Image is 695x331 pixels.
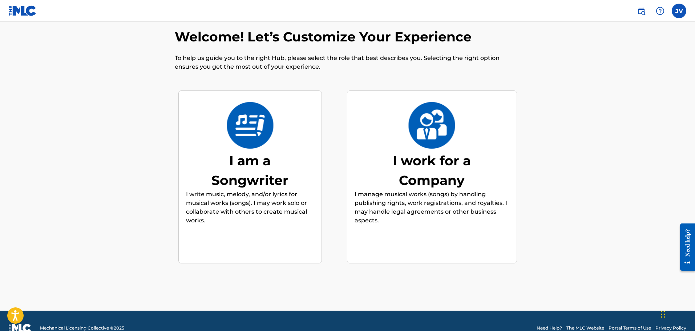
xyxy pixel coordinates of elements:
img: help [656,7,664,15]
img: MLC Logo [9,5,37,16]
img: I am a Songwriter [226,102,274,149]
div: Drag [661,303,665,325]
a: Public Search [634,4,648,18]
div: Help [653,4,667,18]
div: I work for a Company [377,151,486,190]
div: I am a SongwriterI am a SongwriterI write music, melody, and/or lyrics for musical works (songs).... [178,90,322,264]
img: I work for a Company [408,102,456,149]
p: I manage musical works (songs) by handling publishing rights, work registrations, and royalties. ... [355,190,509,225]
img: search [637,7,646,15]
h2: Welcome! Let’s Customize Your Experience [175,29,475,45]
div: I am a Songwriter [195,151,304,190]
iframe: Resource Center [675,218,695,276]
div: I work for a CompanyI work for a CompanyI manage musical works (songs) by handling publishing rig... [347,90,517,264]
iframe: Chat Widget [659,296,695,331]
p: I write music, melody, and/or lyrics for musical works (songs). I may work solo or collaborate wi... [186,190,314,225]
p: To help us guide you to the right Hub, please select the role that best describes you. Selecting ... [175,54,521,71]
div: User Menu [672,4,686,18]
